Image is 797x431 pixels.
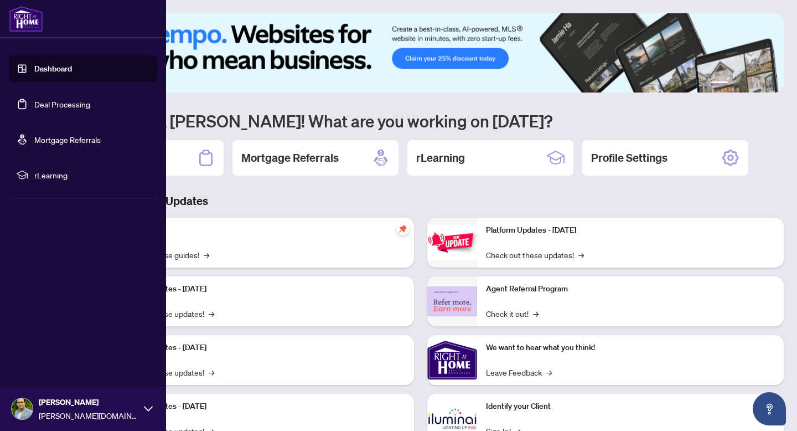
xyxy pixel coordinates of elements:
[209,366,214,378] span: →
[116,342,405,354] p: Platform Updates - [DATE]
[486,366,552,378] a: Leave Feedback→
[591,150,667,166] h2: Profile Settings
[751,81,755,86] button: 4
[768,81,773,86] button: 6
[116,401,405,413] p: Platform Updates - [DATE]
[711,81,728,86] button: 1
[486,249,584,261] a: Check out these updates!→
[116,283,405,295] p: Platform Updates - [DATE]
[58,110,784,131] h1: Welcome back [PERSON_NAME]! What are you working on [DATE]?
[416,150,465,166] h2: rLearning
[427,225,477,260] img: Platform Updates - June 23, 2025
[486,401,775,413] p: Identify your Client
[116,224,405,237] p: Self-Help
[58,13,784,93] img: Slide 0
[241,150,339,166] h2: Mortgage Referrals
[9,6,43,32] img: logo
[733,81,737,86] button: 2
[12,398,33,419] img: Profile Icon
[34,99,90,109] a: Deal Processing
[753,392,786,425] button: Open asap
[578,249,584,261] span: →
[39,396,138,408] span: [PERSON_NAME]
[34,64,72,74] a: Dashboard
[209,307,214,320] span: →
[486,307,539,320] a: Check it out!→
[427,335,477,385] img: We want to hear what you think!
[486,224,775,237] p: Platform Updates - [DATE]
[486,342,775,354] p: We want to hear what you think!
[742,81,746,86] button: 3
[546,366,552,378] span: →
[396,222,410,235] span: pushpin
[58,193,784,209] h3: Brokerage & Industry Updates
[39,409,138,422] span: [PERSON_NAME][DOMAIN_NAME][EMAIL_ADDRESS][DOMAIN_NAME]
[533,307,539,320] span: →
[204,249,209,261] span: →
[34,169,149,181] span: rLearning
[486,283,775,295] p: Agent Referral Program
[34,135,101,145] a: Mortgage Referrals
[427,286,477,317] img: Agent Referral Program
[759,81,764,86] button: 5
